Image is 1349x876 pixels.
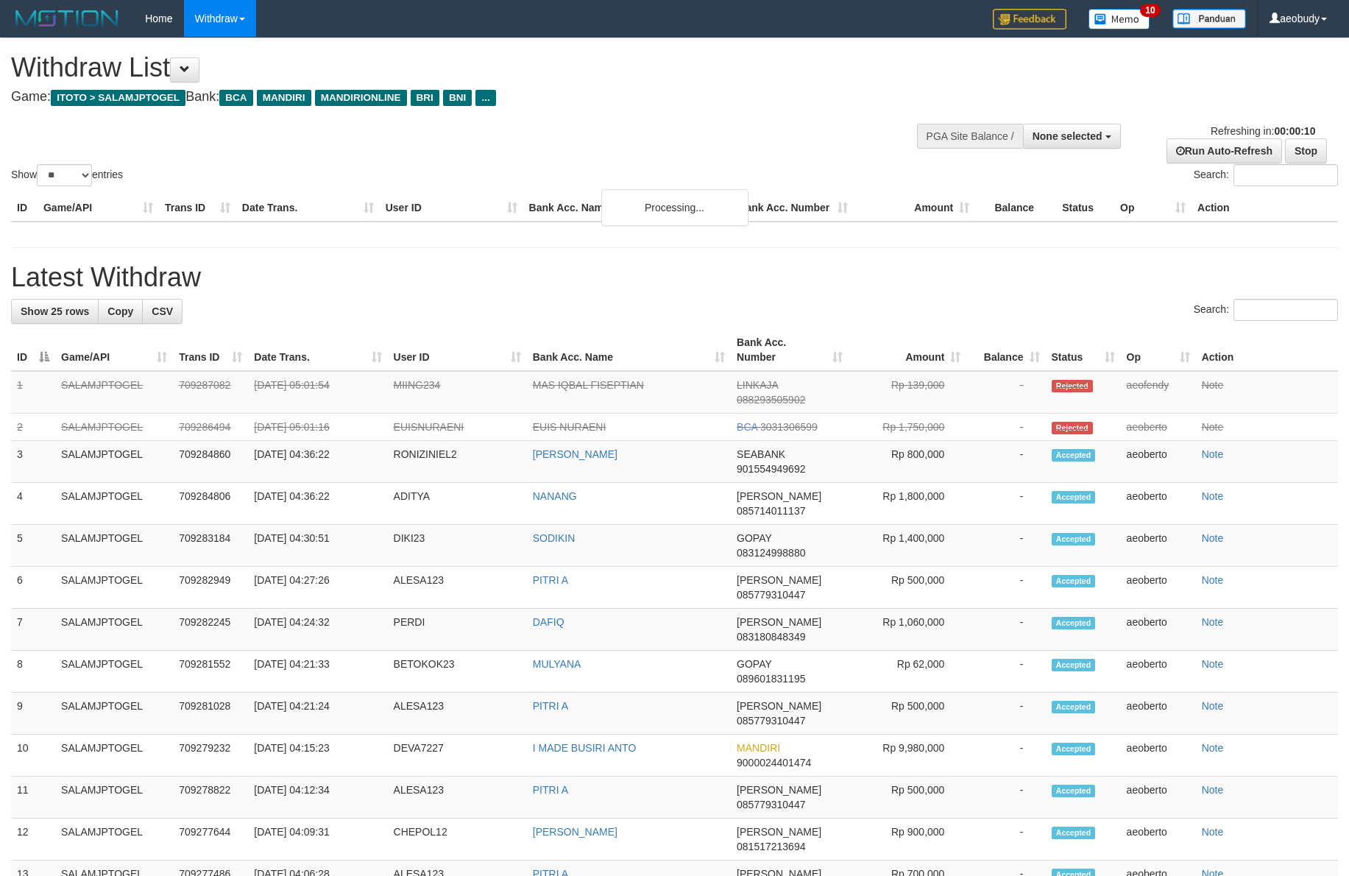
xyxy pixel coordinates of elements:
span: MANDIRIONLINE [315,90,407,106]
td: Rp 1,750,000 [849,414,966,441]
span: ITOTO > SALAMJPTOGEL [51,90,185,106]
td: [DATE] 04:36:22 [248,441,387,483]
th: Game/API [38,194,159,222]
span: Copy [107,305,133,317]
td: [DATE] 04:09:31 [248,819,387,861]
td: - [966,609,1045,651]
a: NANANG [533,490,577,502]
th: User ID [380,194,523,222]
th: Op: activate to sort column ascending [1121,329,1196,371]
td: Rp 500,000 [849,693,966,735]
td: aeoberto [1121,819,1196,861]
td: 709279232 [173,735,248,777]
img: MOTION_logo.png [11,7,123,29]
a: PITRI A [533,574,568,586]
span: Refreshing in: [1211,125,1315,137]
th: Status [1056,194,1114,222]
td: SALAMJPTOGEL [55,483,173,525]
a: Note [1202,421,1224,433]
td: EUISNURAENI [388,414,527,441]
input: Search: [1233,164,1338,186]
a: Note [1202,574,1224,586]
strong: 00:00:10 [1274,125,1315,137]
span: Copy 085779310447 to clipboard [737,715,805,727]
span: Copy 9000024401474 to clipboard [737,757,811,769]
span: GOPAY [737,658,771,670]
td: aeoberto [1121,651,1196,693]
td: aeoberto [1121,777,1196,819]
span: Copy 3031306599 to clipboard [760,421,818,433]
td: 709281552 [173,651,248,693]
td: aeoberto [1121,567,1196,609]
a: I MADE BUSIRI ANTO [533,742,637,754]
td: Rp 500,000 [849,777,966,819]
a: Note [1202,616,1224,628]
img: Button%20Memo.svg [1088,9,1150,29]
td: Rp 62,000 [849,651,966,693]
td: 709284806 [173,483,248,525]
span: 10 [1140,4,1160,17]
span: GOPAY [737,532,771,544]
td: DIKI23 [388,525,527,567]
td: [DATE] 04:30:51 [248,525,387,567]
td: SALAMJPTOGEL [55,819,173,861]
a: Note [1202,658,1224,670]
td: Rp 1,060,000 [849,609,966,651]
td: 3 [11,441,55,483]
td: 11 [11,777,55,819]
td: 709282245 [173,609,248,651]
td: SALAMJPTOGEL [55,693,173,735]
span: Rejected [1052,380,1093,392]
div: Processing... [601,189,748,226]
span: Accepted [1052,491,1096,504]
td: [DATE] 04:27:26 [248,567,387,609]
td: SALAMJPTOGEL [55,735,173,777]
td: ALESA123 [388,567,527,609]
th: Op [1114,194,1192,222]
th: Status: activate to sort column ascending [1046,329,1121,371]
th: Trans ID [159,194,236,222]
td: - [966,693,1045,735]
td: Rp 800,000 [849,441,966,483]
span: Copy 085779310447 to clipboard [737,799,805,810]
th: Balance [975,194,1056,222]
a: Note [1202,379,1224,391]
span: Copy 083180848349 to clipboard [737,631,805,643]
span: Copy 901554949692 to clipboard [737,463,805,475]
td: ALESA123 [388,777,527,819]
a: Note [1202,448,1224,460]
td: [DATE] 04:24:32 [248,609,387,651]
span: [PERSON_NAME] [737,574,821,586]
td: aeoberto [1121,483,1196,525]
label: Show entries [11,164,123,186]
span: CSV [152,305,173,317]
a: [PERSON_NAME] [533,826,617,838]
td: SALAMJPTOGEL [55,777,173,819]
span: Copy 081517213694 to clipboard [737,841,805,852]
td: CHEPOL12 [388,819,527,861]
td: 9 [11,693,55,735]
td: - [966,414,1045,441]
a: Stop [1285,138,1327,163]
select: Showentries [37,164,92,186]
a: Note [1202,784,1224,796]
td: 709281028 [173,693,248,735]
input: Search: [1233,299,1338,321]
a: Note [1202,700,1224,712]
span: [PERSON_NAME] [737,826,821,838]
span: [PERSON_NAME] [737,616,821,628]
td: Rp 139,000 [849,371,966,414]
td: aeoberto [1121,609,1196,651]
span: BCA [219,90,252,106]
span: Accepted [1052,785,1096,797]
td: MIING234 [388,371,527,414]
span: Accepted [1052,659,1096,671]
a: Note [1202,490,1224,502]
th: Bank Acc. Name [523,194,733,222]
span: Copy 089601831195 to clipboard [737,673,805,685]
th: User ID: activate to sort column ascending [388,329,527,371]
td: 709277644 [173,819,248,861]
td: - [966,777,1045,819]
td: aeoberto [1121,441,1196,483]
td: 709286494 [173,414,248,441]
